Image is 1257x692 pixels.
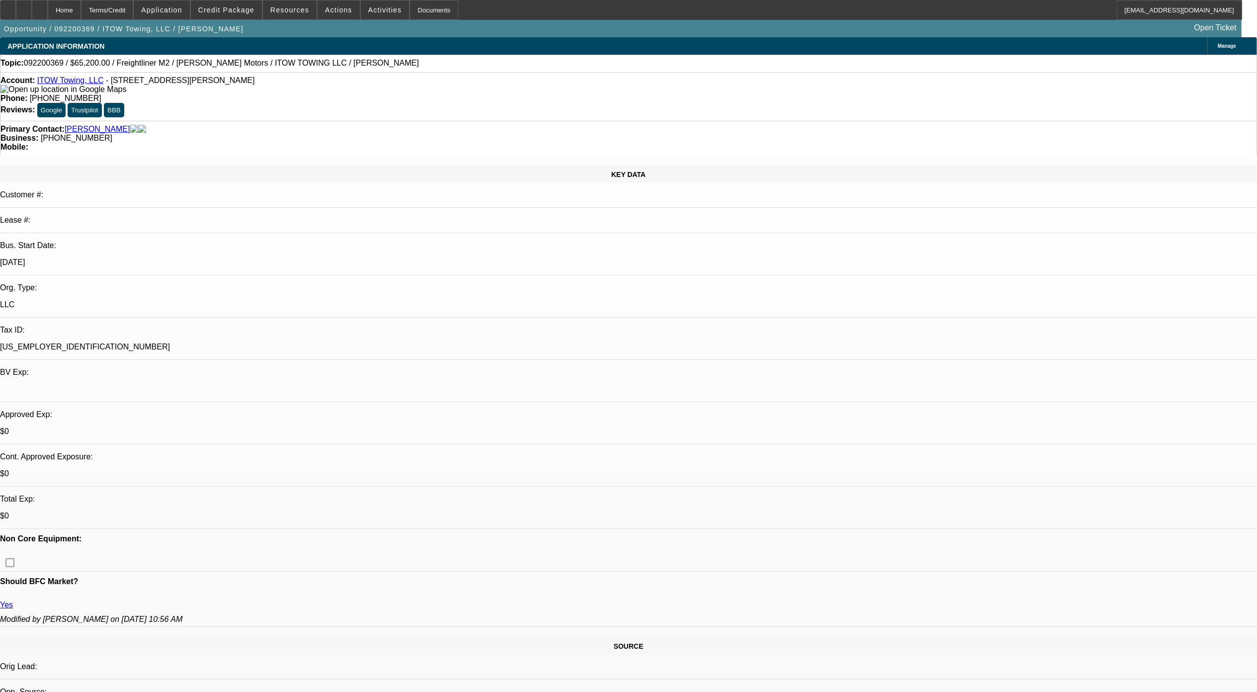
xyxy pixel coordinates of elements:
[24,59,419,68] span: 092200369 / $65,200.00 / Freightliner M2 / [PERSON_NAME] Motors / ITOW TOWING LLC / [PERSON_NAME]
[1190,19,1241,36] a: Open Ticket
[611,171,646,178] span: KEY DATA
[361,0,410,19] button: Activities
[65,125,130,134] a: [PERSON_NAME]
[141,6,182,14] span: Application
[138,125,146,134] img: linkedin-icon.png
[4,25,244,33] span: Opportunity / 092200369 / ITOW Towing, LLC / [PERSON_NAME]
[30,94,101,102] span: [PHONE_NUMBER]
[0,76,35,85] strong: Account:
[0,94,27,102] strong: Phone:
[0,85,126,93] a: View Google Maps
[0,59,24,68] strong: Topic:
[130,125,138,134] img: facebook-icon.png
[106,76,255,85] span: - [STREET_ADDRESS][PERSON_NAME]
[368,6,402,14] span: Activities
[318,0,360,19] button: Actions
[270,6,309,14] span: Resources
[198,6,254,14] span: Credit Package
[0,134,38,142] strong: Business:
[7,42,104,50] span: APPLICATION INFORMATION
[0,85,126,94] img: Open up location in Google Maps
[263,0,317,19] button: Resources
[134,0,189,19] button: Application
[0,143,28,151] strong: Mobile:
[37,76,104,85] a: ITOW Towing, LLC
[68,103,101,117] button: Trustpilot
[1218,43,1236,49] span: Manage
[0,105,35,114] strong: Reviews:
[614,642,644,650] span: SOURCE
[0,125,65,134] strong: Primary Contact:
[37,103,66,117] button: Google
[325,6,352,14] span: Actions
[191,0,262,19] button: Credit Package
[41,134,112,142] span: [PHONE_NUMBER]
[104,103,124,117] button: BBB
